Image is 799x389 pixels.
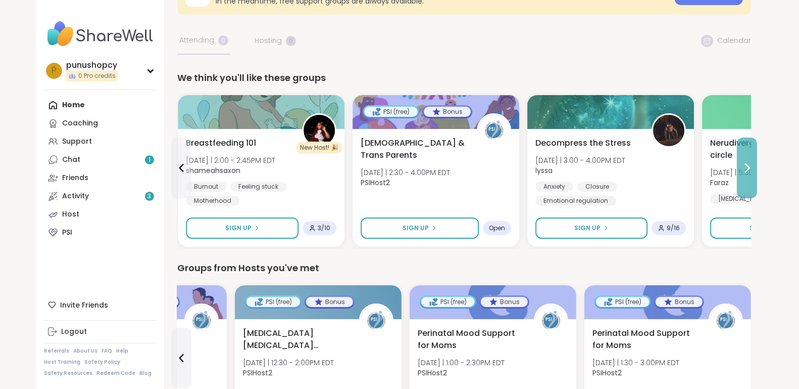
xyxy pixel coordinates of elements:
[96,370,135,377] a: Redeem Code
[656,297,703,307] div: Bonus
[148,192,152,201] span: 3
[186,196,239,206] div: Motherhood
[653,115,684,146] img: lyssa
[230,182,286,192] div: Feeling stuck
[577,182,617,192] div: Closure
[478,115,510,146] img: PSIHost2
[44,187,157,205] a: Activity3
[667,224,680,232] span: 9 / 16
[361,305,392,336] img: PSIHost2
[73,348,97,355] a: About Us
[116,348,128,355] a: Help
[592,358,679,368] span: [DATE] | 1:30 - 3:00PM EDT
[62,173,88,183] div: Friends
[296,142,342,154] div: New Host! 🎉
[186,218,298,239] button: Sign Up
[574,224,601,233] span: Sign Up
[44,205,157,224] a: Host
[186,305,217,336] img: PSIHost2
[62,209,79,220] div: Host
[364,107,418,117] div: PSI (free)
[489,224,505,232] span: Open
[592,368,622,378] b: PSIHost2
[44,348,69,355] a: Referrals
[710,194,777,204] div: [MEDICAL_DATA]
[44,169,157,187] a: Friends
[44,296,157,314] div: Invite Friends
[596,297,650,307] div: PSI (free)
[418,327,523,352] span: Perinatal Mood Support for Moms
[304,115,335,146] img: shameahsaxon
[78,72,116,80] span: 0 Pro credits
[306,297,353,307] div: Bonus
[139,370,152,377] a: Blog
[361,137,466,161] span: [DEMOGRAPHIC_DATA] & Trans Parents
[186,155,275,165] span: [DATE] | 2:00 - 2:45PM EDT
[52,64,57,77] span: p
[750,224,776,233] span: Sign Up
[44,323,157,341] a: Logout
[62,191,89,201] div: Activity
[361,178,390,188] b: PSIHost2
[177,71,751,85] div: We think you'll like these groups
[62,155,80,165] div: Chat
[44,359,80,366] a: Host Training
[361,167,450,178] span: [DATE] | 2:30 - 4:00PM EDT
[418,368,447,378] b: PSIHost2
[481,297,528,307] div: Bonus
[535,137,631,149] span: Decompress the Stress
[246,297,300,307] div: PSI (free)
[84,359,120,366] a: Safety Policy
[710,178,729,188] b: Faraz
[361,218,479,239] button: Sign Up
[102,348,112,355] a: FAQ
[66,60,118,71] div: punushopcy
[148,156,151,164] span: 1
[710,305,741,336] img: PSIHost2
[535,305,567,336] img: PSIHost2
[535,182,573,192] div: Anxiety
[592,327,697,352] span: Perinatal Mood Support for Moms
[243,358,334,368] span: [DATE] | 12:30 - 2:00PM EDT
[535,196,616,206] div: Emotional regulation
[44,224,157,242] a: PSI
[535,165,553,176] b: lyssa
[318,224,330,232] span: 3 / 10
[418,358,505,368] span: [DATE] | 1:00 - 2:30PM EDT
[61,327,87,337] div: Logout
[225,224,252,233] span: Sign Up
[44,114,157,133] a: Coaching
[177,261,751,275] div: Groups from Hosts you've met
[535,155,625,165] span: [DATE] | 3:00 - 4:00PM EDT
[62,137,92,147] div: Support
[421,297,475,307] div: PSI (free)
[403,224,429,233] span: Sign Up
[44,16,157,52] img: ShareWell Nav Logo
[44,370,92,377] a: Safety Resources
[535,218,647,239] button: Sign Up
[243,327,348,352] span: [MEDICAL_DATA] [MEDICAL_DATA] Support
[44,151,157,169] a: Chat1
[44,133,157,151] a: Support
[186,165,240,176] b: shameahsaxon
[243,368,272,378] b: PSIHost2
[186,137,256,149] span: Breastfeeding 101
[186,182,226,192] div: Burnout
[424,107,471,117] div: Bonus
[62,118,98,128] div: Coaching
[62,228,72,238] div: PSI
